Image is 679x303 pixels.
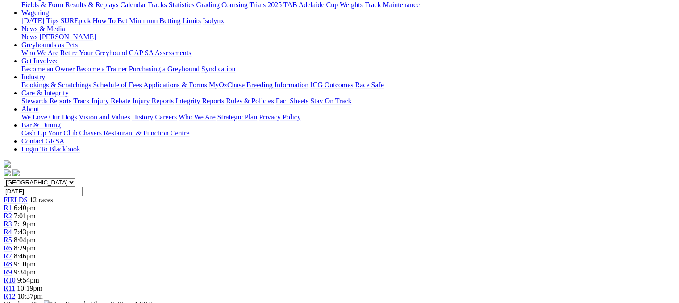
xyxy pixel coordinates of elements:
a: Statistics [169,1,195,8]
a: About [21,105,39,113]
a: Isolynx [203,17,224,25]
input: Select date [4,187,83,196]
a: R11 [4,284,15,292]
div: Wagering [21,17,675,25]
span: 9:54pm [17,276,39,284]
span: 7:19pm [14,220,36,228]
a: Login To Blackbook [21,145,80,153]
a: Results & Replays [65,1,118,8]
a: Calendar [120,1,146,8]
a: Wagering [21,9,49,16]
a: [DATE] Tips [21,17,58,25]
a: Vision and Values [79,113,130,121]
span: 8:04pm [14,236,36,244]
a: Weights [340,1,363,8]
a: R8 [4,260,12,268]
a: Race Safe [355,81,383,89]
a: Purchasing a Greyhound [129,65,200,73]
a: Track Injury Rebate [73,97,130,105]
a: Bookings & Scratchings [21,81,91,89]
a: Industry [21,73,45,81]
a: R9 [4,268,12,276]
a: Privacy Policy [259,113,301,121]
a: R1 [4,204,12,212]
a: Who We Are [179,113,216,121]
a: Get Involved [21,57,59,65]
a: Rules & Policies [226,97,274,105]
span: 7:01pm [14,212,36,220]
a: GAP SA Assessments [129,49,192,57]
a: Fields & Form [21,1,63,8]
span: 10:37pm [17,292,43,300]
a: SUREpick [60,17,91,25]
a: Tracks [148,1,167,8]
a: Contact GRSA [21,137,64,145]
div: Get Involved [21,65,675,73]
a: Track Maintenance [365,1,420,8]
span: 10:19pm [17,284,42,292]
a: MyOzChase [209,81,245,89]
a: News & Media [21,25,65,33]
a: Integrity Reports [175,97,224,105]
a: 2025 TAB Adelaide Cup [267,1,338,8]
img: logo-grsa-white.png [4,160,11,168]
span: 8:46pm [14,252,36,260]
a: How To Bet [93,17,128,25]
a: Chasers Restaurant & Function Centre [79,129,189,137]
a: Greyhounds as Pets [21,41,78,49]
a: R12 [4,292,16,300]
span: 7:43pm [14,228,36,236]
a: Care & Integrity [21,89,69,97]
div: Racing [21,1,675,9]
a: Strategic Plan [217,113,257,121]
a: Coursing [221,1,248,8]
a: [PERSON_NAME] [39,33,96,41]
a: R2 [4,212,12,220]
span: 12 races [29,196,53,204]
a: ICG Outcomes [310,81,353,89]
a: R3 [4,220,12,228]
a: Injury Reports [132,97,174,105]
div: Industry [21,81,675,89]
a: Trials [249,1,266,8]
a: Stewards Reports [21,97,71,105]
span: 8:29pm [14,244,36,252]
a: Retire Your Greyhound [60,49,127,57]
div: Greyhounds as Pets [21,49,675,57]
a: Applications & Forms [143,81,207,89]
div: Care & Integrity [21,97,675,105]
span: 9:10pm [14,260,36,268]
a: R7 [4,252,12,260]
a: Cash Up Your Club [21,129,77,137]
a: Fact Sheets [276,97,308,105]
a: We Love Our Dogs [21,113,77,121]
a: R4 [4,228,12,236]
img: twitter.svg [12,169,20,176]
a: Become an Owner [21,65,75,73]
div: Bar & Dining [21,129,675,137]
span: 6:40pm [14,204,36,212]
a: Bar & Dining [21,121,61,129]
img: facebook.svg [4,169,11,176]
a: Careers [155,113,177,121]
div: News & Media [21,33,675,41]
a: Grading [196,1,220,8]
a: FIELDS [4,196,28,204]
a: R6 [4,244,12,252]
a: Breeding Information [246,81,308,89]
a: Who We Are [21,49,58,57]
a: R10 [4,276,16,284]
a: R5 [4,236,12,244]
a: Schedule of Fees [93,81,142,89]
span: 9:34pm [14,268,36,276]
